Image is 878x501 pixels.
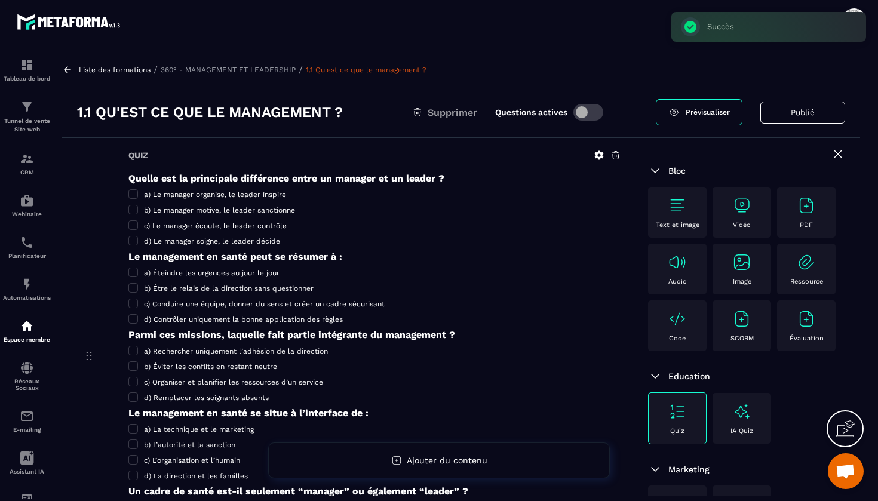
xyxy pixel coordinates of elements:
[828,453,864,489] div: Ouvrir le chat
[800,221,813,229] p: PDF
[20,152,34,166] img: formation
[3,169,51,176] p: CRM
[144,441,235,449] span: b) L’autorité et la sanction
[3,352,51,400] a: social-networksocial-networkRéseaux Sociaux
[20,235,34,250] img: scheduler
[730,334,754,342] p: SCORM
[3,336,51,343] p: Espace membre
[3,211,51,217] p: Webinaire
[797,253,816,272] img: text-image no-wra
[3,378,51,391] p: Réseaux Sociaux
[299,64,303,75] span: /
[3,253,51,259] p: Planificateur
[732,253,751,272] img: text-image no-wra
[3,185,51,226] a: automationsautomationsWebinaire
[797,196,816,215] img: text-image no-wra
[79,66,151,74] a: Liste des formations
[668,278,687,285] p: Audio
[128,251,621,262] h5: Le management en santé peut se résumer à :
[648,462,662,477] img: arrow-down
[668,465,710,474] span: Marketing
[668,309,687,328] img: text-image no-wra
[3,75,51,82] p: Tableau de bord
[20,409,34,423] img: email
[3,294,51,301] p: Automatisations
[3,143,51,185] a: formationformationCRM
[128,150,148,160] h6: Quiz
[3,226,51,268] a: schedulerschedulerPlanificateur
[656,221,699,229] p: Text et image
[144,425,254,434] span: a) La technique et le marketing
[3,117,51,134] p: Tunnel de vente Site web
[144,378,323,386] span: c) Organiser et planifier les ressources d’un service
[656,99,742,125] a: Prévisualiser
[144,190,286,199] span: a) Le manager organise, le leader inspire
[760,102,845,124] button: Publié
[144,456,240,465] span: c) L’organisation et l’humain
[144,472,248,480] span: d) La direction et les familles
[144,394,269,402] span: d) Remplacer les soignants absents
[668,371,710,381] span: Education
[144,315,343,324] span: d) Contrôler uniquement la bonne application des règles
[20,277,34,291] img: automations
[144,362,277,371] span: b) Éviter les conflits en restant neutre
[20,193,34,208] img: automations
[668,402,687,421] img: text-image no-wra
[3,468,51,475] p: Assistant IA
[128,407,621,419] h5: Le management en santé se situe à l’interface de :
[20,100,34,114] img: formation
[154,64,158,75] span: /
[306,66,426,74] a: 1.1 Qu'est ce que le management ?
[3,91,51,143] a: formationformationTunnel de vente Site web
[686,108,730,116] span: Prévisualiser
[3,400,51,442] a: emailemailE-mailing
[128,485,621,497] h5: Un cadre de santé est-il seulement “manager” ou également “leader” ?
[648,164,662,178] img: arrow-down
[790,334,824,342] p: Évaluation
[128,329,621,340] h5: Parmi ces missions, laquelle fait partie intégrante du management ?
[144,347,328,355] span: a) Rechercher uniquement l’adhésion de la direction
[20,319,34,333] img: automations
[797,309,816,328] img: text-image no-wra
[17,11,124,33] img: logo
[3,426,51,433] p: E-mailing
[144,237,280,245] span: d) Le manager soigne, le leader décide
[668,253,687,272] img: text-image no-wra
[161,66,296,74] a: 360° - MANAGEMENT ET LEADERSHIP
[3,268,51,310] a: automationsautomationsAutomatisations
[428,107,477,118] span: Supprimer
[20,361,34,375] img: social-network
[732,402,751,421] img: text-image
[20,58,34,72] img: formation
[407,456,487,465] span: Ajouter du contenu
[77,103,343,122] h3: 1.1 Qu'est ce que le management ?
[732,196,751,215] img: text-image no-wra
[144,269,280,277] span: a) Éteindre les urgences au jour le jour
[732,309,751,328] img: text-image no-wra
[669,334,686,342] p: Code
[670,427,684,435] p: Quiz
[790,278,823,285] p: Ressource
[668,196,687,215] img: text-image no-wra
[144,300,385,308] span: c) Conduire une équipe, donner du sens et créer un cadre sécurisant
[3,49,51,91] a: formationformationTableau de bord
[3,442,51,484] a: Assistant IA
[668,166,686,176] span: Bloc
[3,310,51,352] a: automationsautomationsEspace membre
[128,173,621,184] h5: Quelle est la principale différence entre un manager et un leader ?
[648,369,662,383] img: arrow-down
[730,427,753,435] p: IA Quiz
[144,206,295,214] span: b) Le manager motive, le leader sanctionne
[733,278,751,285] p: Image
[144,284,314,293] span: b) Être le relais de la direction sans questionner
[733,221,751,229] p: Vidéo
[144,222,287,230] span: c) Le manager écoute, le leader contrôle
[495,107,567,117] label: Questions actives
